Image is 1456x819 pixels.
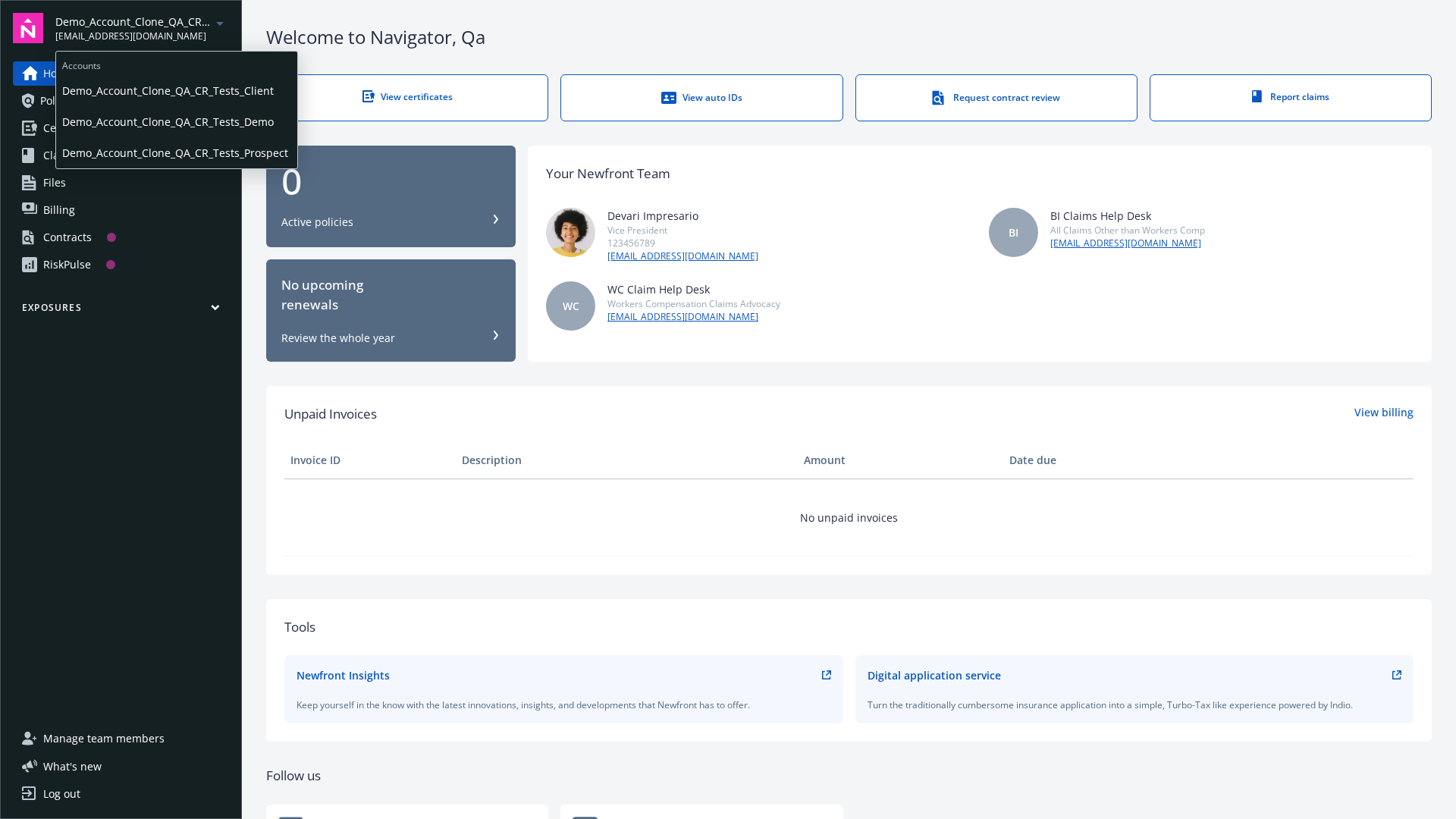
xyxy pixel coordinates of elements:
[43,171,66,195] span: Files
[456,442,798,479] th: Description
[297,698,831,711] div: Keep yourself in the know with the latest innovations, insights, and developments that Newfront h...
[1050,224,1205,237] div: All Claims Other than Workers Comp
[546,208,595,257] img: photo
[297,90,517,103] div: View certificates
[43,758,102,774] span: What ' s new
[266,766,1432,786] div: Follow us
[1150,74,1432,121] a: Report claims
[563,298,579,314] span: WC
[607,297,780,310] div: Workers Compensation Claims Advocacy
[13,61,229,86] a: Home
[284,404,377,424] span: Unpaid Invoices
[868,698,1402,711] div: Turn the traditionally cumbersome insurance application into a simple, Turbo-Tax like experience ...
[560,74,843,121] a: View auto IDs
[43,782,80,806] div: Log out
[43,198,75,222] span: Billing
[13,726,229,751] a: Manage team members
[43,225,92,249] div: Contracts
[266,74,548,121] a: View certificates
[607,310,780,324] a: [EMAIL_ADDRESS][DOMAIN_NAME]
[43,61,73,86] span: Home
[13,758,126,774] button: What's new
[62,106,291,137] span: Demo_Account_Clone_QA_CR_Tests_Demo
[1050,208,1205,224] div: BI Claims Help Desk
[607,208,758,224] div: Devari Impresario
[13,253,229,277] a: RiskPulse
[13,301,229,320] button: Exposures
[13,116,229,140] a: Certificates
[43,253,91,277] div: RiskPulse
[13,13,43,43] img: navigator-logo.svg
[13,143,229,168] a: Claims
[607,237,758,249] div: 123456789
[55,30,211,43] span: [EMAIL_ADDRESS][DOMAIN_NAME]
[56,52,297,75] span: Accounts
[55,14,211,30] span: Demo_Account_Clone_QA_CR_Tests_Prospect
[281,275,500,315] div: No upcoming renewals
[266,146,516,248] button: 0Active policies
[591,90,811,105] div: View auto IDs
[43,116,100,140] span: Certificates
[266,259,516,362] button: No upcomingrenewalsReview the whole year
[13,198,229,222] a: Billing
[62,137,291,168] span: Demo_Account_Clone_QA_CR_Tests_Prospect
[281,215,353,230] div: Active policies
[13,225,229,249] a: Contracts
[43,726,165,751] span: Manage team members
[211,14,229,32] a: arrowDropDown
[607,281,780,297] div: WC Claim Help Desk
[266,24,1432,50] div: Welcome to Navigator , Qa
[284,442,456,479] th: Invoice ID
[1009,224,1018,240] span: BI
[886,90,1106,105] div: Request contract review
[297,667,390,683] div: Newfront Insights
[1003,442,1175,479] th: Date due
[1354,404,1414,424] a: View billing
[1181,90,1401,103] div: Report claims
[13,89,229,113] a: Policies
[13,171,229,195] a: Files
[281,331,395,346] div: Review the whole year
[1050,237,1205,250] a: [EMAIL_ADDRESS][DOMAIN_NAME]
[281,163,500,199] div: 0
[40,89,78,113] span: Policies
[855,74,1137,121] a: Request contract review
[43,143,77,168] span: Claims
[546,164,670,184] div: Your Newfront Team
[868,667,1001,683] div: Digital application service
[62,75,291,106] span: Demo_Account_Clone_QA_CR_Tests_Client
[798,442,1003,479] th: Amount
[55,13,229,43] button: Demo_Account_Clone_QA_CR_Tests_Prospect[EMAIL_ADDRESS][DOMAIN_NAME]arrowDropDown
[607,224,758,237] div: Vice President
[284,617,1414,637] div: Tools
[284,479,1414,556] td: No unpaid invoices
[607,249,758,263] a: [EMAIL_ADDRESS][DOMAIN_NAME]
